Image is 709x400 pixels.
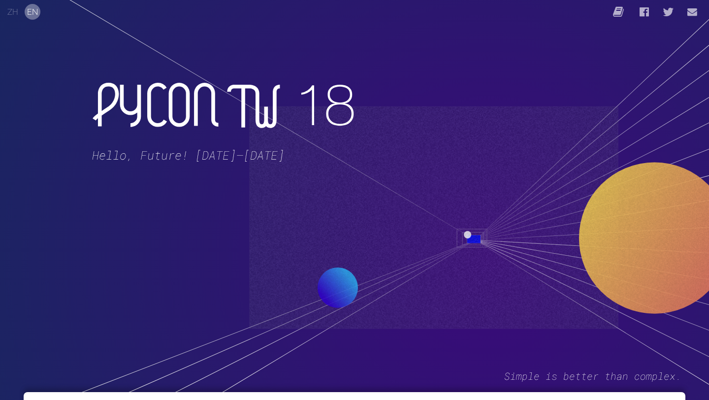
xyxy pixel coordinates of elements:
a: ZH [7,7,18,17]
span: [DATE]–[DATE] [195,146,285,165]
button: ZH [5,4,21,20]
h1: PyCon TW 18 [92,83,354,130]
span: Hello, Future! [92,146,189,165]
button: EN [25,4,40,20]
